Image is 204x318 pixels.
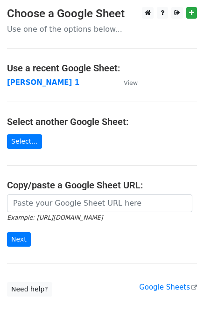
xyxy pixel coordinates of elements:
p: Use one of the options below... [7,24,197,34]
h4: Copy/paste a Google Sheet URL: [7,180,197,191]
small: View [124,79,138,86]
h3: Choose a Google Sheet [7,7,197,21]
input: Paste your Google Sheet URL here [7,194,192,212]
a: Select... [7,134,42,149]
h4: Use a recent Google Sheet: [7,62,197,74]
a: Need help? [7,282,52,297]
input: Next [7,232,31,247]
h4: Select another Google Sheet: [7,116,197,127]
a: Google Sheets [139,283,197,291]
small: Example: [URL][DOMAIN_NAME] [7,214,103,221]
a: [PERSON_NAME] 1 [7,78,79,87]
a: View [114,78,138,87]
